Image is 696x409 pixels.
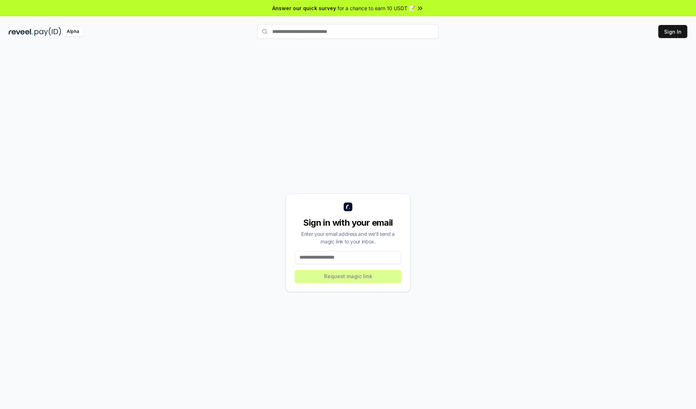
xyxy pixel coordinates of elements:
div: Enter your email address and we’ll send a magic link to your inbox. [295,230,401,245]
img: reveel_dark [9,27,33,36]
span: for a chance to earn 10 USDT 📝 [337,4,415,12]
div: Sign in with your email [295,217,401,229]
img: logo_small [344,203,352,211]
button: Sign In [658,25,687,38]
div: Alpha [63,27,83,36]
img: pay_id [34,27,61,36]
span: Answer our quick survey [272,4,336,12]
